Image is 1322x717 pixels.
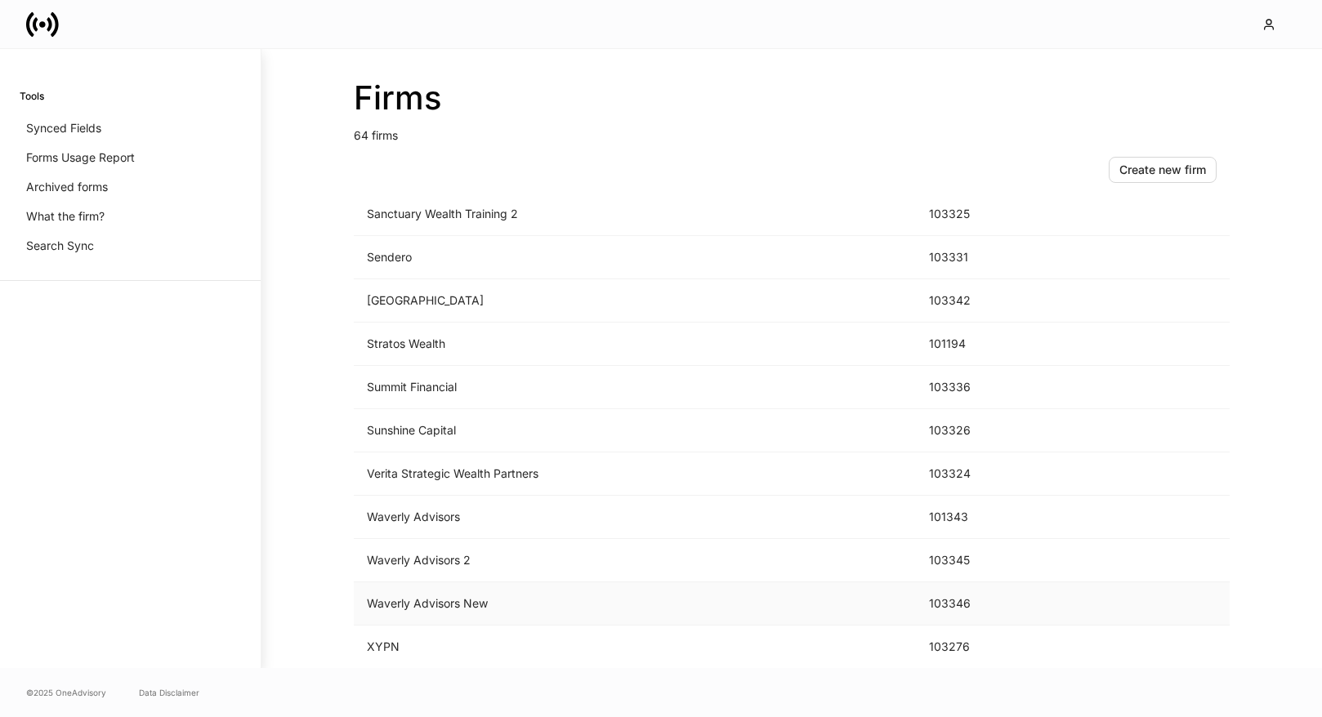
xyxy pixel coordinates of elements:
td: 101343 [916,496,1040,539]
td: 103336 [916,366,1040,409]
p: Forms Usage Report [26,149,135,166]
td: 103342 [916,279,1040,323]
td: XYPN [354,626,916,669]
a: What the firm? [20,202,241,231]
p: Synced Fields [26,120,101,136]
a: Archived forms [20,172,241,202]
a: Forms Usage Report [20,143,241,172]
td: Waverly Advisors New [354,582,916,626]
p: What the firm? [26,208,105,225]
td: [GEOGRAPHIC_DATA] [354,279,916,323]
td: Sendero [354,236,916,279]
td: Sanctuary Wealth Training 2 [354,193,916,236]
a: Search Sync [20,231,241,261]
button: Create new firm [1109,157,1217,183]
p: Archived forms [26,179,108,195]
td: 103331 [916,236,1040,279]
h6: Tools [20,88,44,104]
div: Create new firm [1119,162,1206,178]
td: Summit Financial [354,366,916,409]
td: 103325 [916,193,1040,236]
a: Data Disclaimer [139,686,199,699]
td: 103276 [916,626,1040,669]
td: 103345 [916,539,1040,582]
td: Verita Strategic Wealth Partners [354,452,916,496]
td: 103326 [916,409,1040,452]
td: 101194 [916,323,1040,366]
td: Waverly Advisors 2 [354,539,916,582]
h2: Firms [354,78,1230,118]
td: 103346 [916,582,1040,626]
span: © 2025 OneAdvisory [26,686,106,699]
td: Stratos Wealth [354,323,916,366]
td: Waverly Advisors [354,496,916,539]
p: Search Sync [26,238,94,254]
td: 103324 [916,452,1040,496]
p: 64 firms [354,118,1230,144]
td: Sunshine Capital [354,409,916,452]
a: Synced Fields [20,114,241,143]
